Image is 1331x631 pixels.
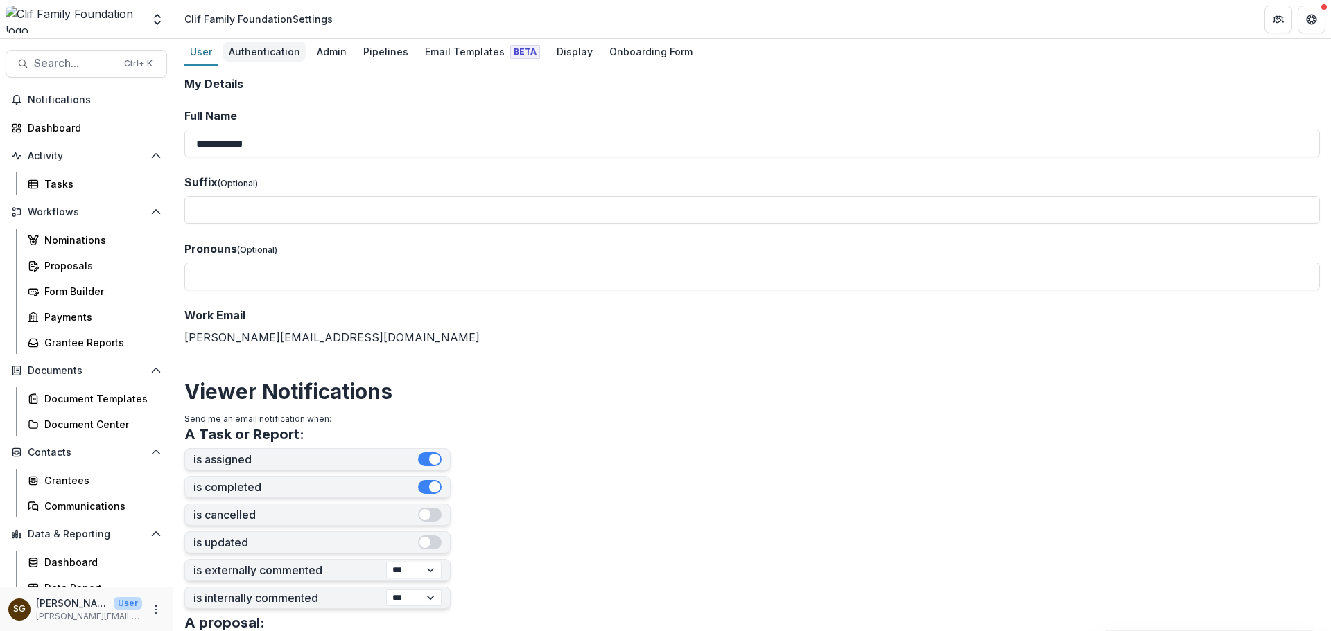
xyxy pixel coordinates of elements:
[22,576,167,599] a: Data Report
[44,580,156,595] div: Data Report
[184,109,237,123] span: Full Name
[22,387,167,410] a: Document Templates
[22,413,167,436] a: Document Center
[184,614,265,631] h3: A proposal:
[44,499,156,513] div: Communications
[311,42,352,62] div: Admin
[358,39,414,66] a: Pipelines
[121,56,155,71] div: Ctrl + K
[184,39,218,66] a: User
[28,121,156,135] div: Dashboard
[184,42,218,62] div: User
[44,391,156,406] div: Document Templates
[148,601,164,618] button: More
[6,441,167,463] button: Open Contacts
[22,495,167,517] a: Communications
[6,6,142,33] img: Clif Family Foundation logo
[13,605,26,614] div: Sarah Grady
[218,178,258,188] span: (Optional)
[22,254,167,277] a: Proposals
[510,45,540,59] span: Beta
[22,280,167,303] a: Form Builder
[6,523,167,545] button: Open Data & Reporting
[44,473,156,488] div: Grantees
[28,447,145,459] span: Contacts
[28,94,162,106] span: Notifications
[6,201,167,223] button: Open Workflows
[22,469,167,492] a: Grantees
[44,555,156,569] div: Dashboard
[184,242,237,256] span: Pronouns
[1298,6,1325,33] button: Get Help
[184,175,218,189] span: Suffix
[22,551,167,574] a: Dashboard
[237,245,277,255] span: (Optional)
[179,9,338,29] nav: breadcrumb
[148,6,167,33] button: Open entity switcher
[551,39,598,66] a: Display
[28,150,145,162] span: Activity
[604,42,698,62] div: Onboarding Form
[28,528,145,540] span: Data & Reporting
[6,116,167,139] a: Dashboard
[44,310,156,324] div: Payments
[6,359,167,382] button: Open Documents
[223,42,306,62] div: Authentication
[28,365,145,377] span: Documents
[114,597,142,610] p: User
[419,42,546,62] div: Email Templates
[22,172,167,195] a: Tasks
[184,414,331,424] span: Send me an email notification when:
[44,335,156,350] div: Grantee Reports
[36,596,108,610] p: [PERSON_NAME]
[193,536,418,549] label: is updated
[604,39,698,66] a: Onboarding Form
[184,78,1320,91] h2: My Details
[184,307,1320,346] div: [PERSON_NAME][EMAIL_ADDRESS][DOMAIN_NAME]
[358,42,414,62] div: Pipelines
[193,453,418,466] label: is assigned
[193,481,418,494] label: is completed
[44,258,156,273] div: Proposals
[44,284,156,299] div: Form Builder
[184,379,1320,404] h2: Viewer Notifications
[184,426,304,443] h3: A Task or Report:
[28,206,145,218] span: Workflows
[6,50,167,78] button: Search...
[193,592,386,605] label: is internally commented
[419,39,546,66] a: Email Templates Beta
[6,145,167,167] button: Open Activity
[6,89,167,111] button: Notifications
[44,177,156,191] div: Tasks
[184,308,245,322] span: Work Email
[193,564,386,577] label: is externally commented
[22,229,167,251] a: Nominations
[22,305,167,328] a: Payments
[34,57,116,70] span: Search...
[44,233,156,247] div: Nominations
[223,39,306,66] a: Authentication
[311,39,352,66] a: Admin
[22,331,167,354] a: Grantee Reports
[193,508,418,522] label: is cancelled
[36,610,142,623] p: [PERSON_NAME][EMAIL_ADDRESS][DOMAIN_NAME]
[44,417,156,432] div: Document Center
[1264,6,1292,33] button: Partners
[184,12,333,26] div: Clif Family Foundation Settings
[551,42,598,62] div: Display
